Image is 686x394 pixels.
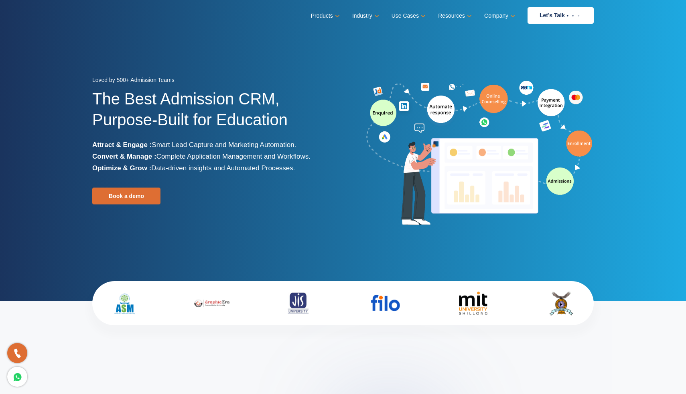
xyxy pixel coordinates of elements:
a: Industry [352,10,378,22]
a: Book a demo [92,188,160,204]
a: Products [311,10,338,22]
span: Smart Lead Capture and Marketing Automation. [152,141,296,149]
span: Complete Application Management and Workflows. [156,153,311,160]
a: Let’s Talk [528,7,594,24]
h1: The Best Admission CRM, Purpose-Built for Education [92,88,337,139]
b: Attract & Engage : [92,141,152,149]
a: Company [484,10,513,22]
b: Convert & Manage : [92,153,156,160]
div: Loved by 500+ Admission Teams [92,74,337,88]
span: Data-driven insights and Automated Processes. [151,164,295,172]
b: Optimize & Grow : [92,164,151,172]
img: admission-software-home-page-header [365,79,594,229]
a: Resources [438,10,470,22]
a: Use Cases [392,10,424,22]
